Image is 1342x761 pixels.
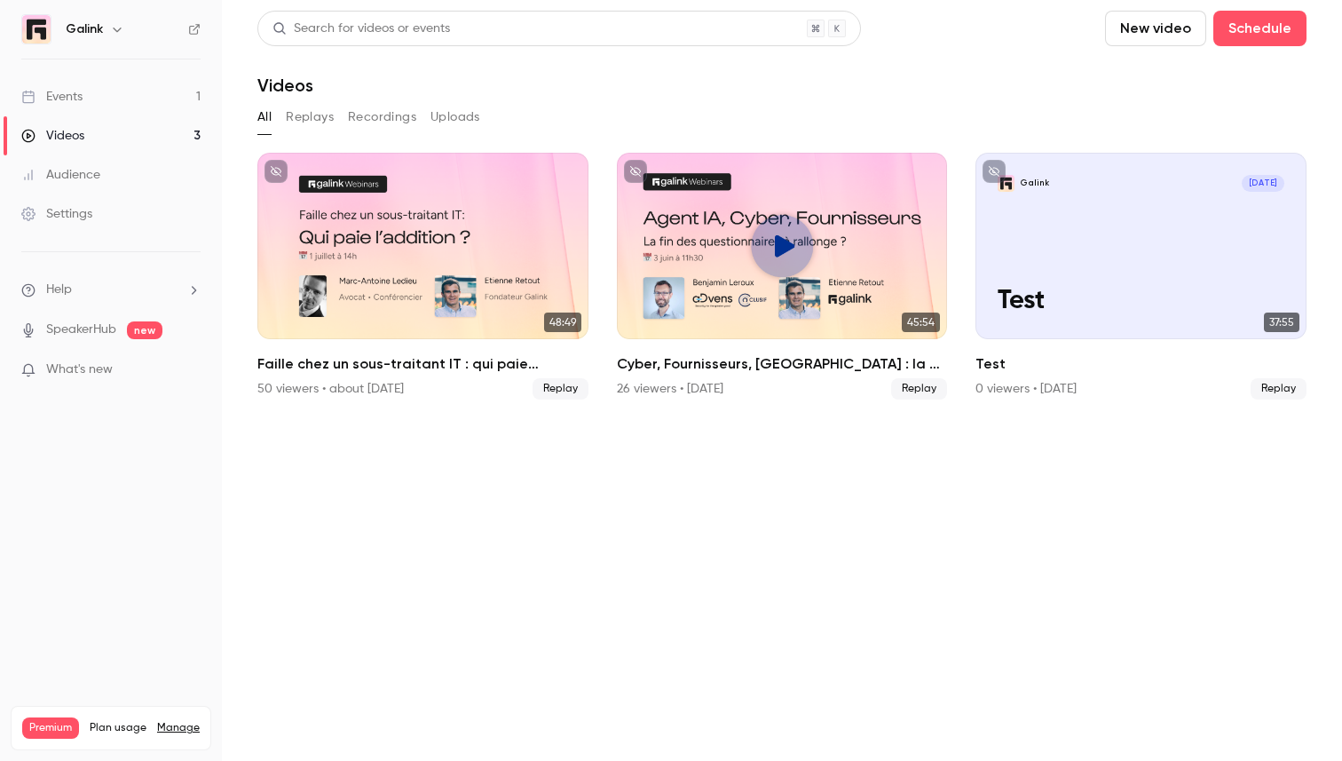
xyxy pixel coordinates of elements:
span: 48:49 [544,313,581,332]
div: Events [21,88,83,106]
span: What's new [46,361,113,379]
img: Galink [22,15,51,44]
button: unpublished [983,160,1006,183]
span: 45:54 [902,313,940,332]
span: Plan usage [90,721,146,735]
span: 37:55 [1264,313,1299,332]
button: Schedule [1213,11,1306,46]
ul: Videos [257,153,1306,400]
a: SpeakerHub [46,321,116,339]
span: Replay [891,378,947,400]
button: All [257,103,272,131]
img: Test [998,175,1014,192]
div: 26 viewers • [DATE] [617,380,723,398]
a: Manage [157,721,200,735]
button: unpublished [624,160,647,183]
a: TestGalink[DATE]Test37:55Test0 viewers • [DATE]Replay [975,153,1306,400]
div: Search for videos or events [272,20,450,38]
h1: Videos [257,75,313,96]
div: Audience [21,166,100,184]
button: unpublished [264,160,288,183]
div: 0 viewers • [DATE] [975,380,1077,398]
h2: Faille chez un sous-traitant IT : qui paie l’addition ? [257,353,588,375]
button: Recordings [348,103,416,131]
span: Replay [533,378,588,400]
div: 50 viewers • about [DATE] [257,380,404,398]
h2: Test [975,353,1306,375]
div: Settings [21,205,92,223]
span: new [127,321,162,339]
section: Videos [257,11,1306,750]
span: Replay [1251,378,1306,400]
span: Premium [22,717,79,739]
div: Videos [21,127,84,145]
h6: Galink [66,20,103,38]
li: Faille chez un sous-traitant IT : qui paie l’addition ? [257,153,588,400]
li: Cyber, Fournisseurs, IA : la fin des questionnaires à rallonge ? [617,153,948,400]
h2: Cyber, Fournisseurs, [GEOGRAPHIC_DATA] : la fin des questionnaires à rallonge ? [617,353,948,375]
span: [DATE] [1242,175,1284,192]
li: Test [975,153,1306,400]
span: Help [46,281,72,299]
li: help-dropdown-opener [21,281,201,299]
button: New video [1105,11,1206,46]
a: 45:54Cyber, Fournisseurs, [GEOGRAPHIC_DATA] : la fin des questionnaires à rallonge ?26 viewers • ... [617,153,948,400]
p: Test [998,287,1283,317]
a: 48:49Faille chez un sous-traitant IT : qui paie l’addition ?50 viewers • about [DATE]Replay [257,153,588,400]
button: Uploads [430,103,480,131]
button: Replays [286,103,334,131]
p: Galink [1020,178,1049,189]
